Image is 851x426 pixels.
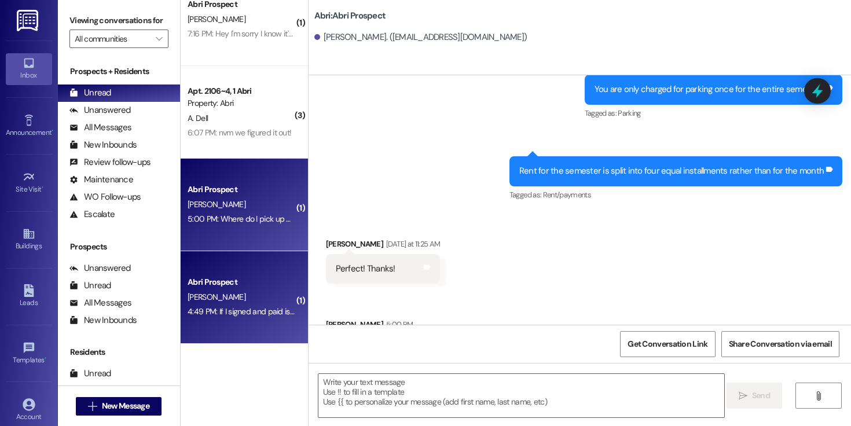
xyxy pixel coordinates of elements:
div: Maintenance [69,174,133,186]
span: • [42,183,43,192]
div: New Inbounds [69,314,137,326]
span: Share Conversation via email [729,338,832,350]
div: Unanswered [69,385,131,397]
div: Unread [69,280,111,292]
b: Abri: Abri Prospect [314,10,386,22]
div: Unanswered [69,104,131,116]
div: 5:00 PM [383,318,413,330]
i:  [739,391,747,401]
div: Abri Prospect [188,183,295,196]
div: Escalate [69,208,115,221]
span: [PERSON_NAME] [188,199,245,210]
a: Account [6,395,52,426]
div: New Inbounds [69,139,137,151]
span: • [45,354,46,362]
button: New Message [76,397,162,416]
span: Rent/payments [543,190,592,200]
button: Get Conversation Link [620,331,715,357]
div: Tagged as: [509,186,842,203]
span: New Message [102,400,149,412]
a: Leads [6,281,52,312]
img: ResiDesk Logo [17,10,41,31]
div: 6:07 PM: nvm we figured it out! [188,127,291,138]
div: You are only charged for parking once for the entire semester! [595,83,824,96]
span: Parking [618,108,640,118]
div: 7:16 PM: Hey I'm sorry I know it's after hours but I got busy- would you be able to send me the l... [188,28,728,39]
span: A. Dell [188,113,208,123]
i:  [156,34,162,43]
a: Buildings [6,224,52,255]
a: Templates • [6,338,52,369]
a: Site Visit • [6,167,52,199]
div: [PERSON_NAME]. ([EMAIL_ADDRESS][DOMAIN_NAME]) [314,31,527,43]
div: WO Follow-ups [69,191,141,203]
div: 5:00 PM: Where do I pick up my parking pass? [188,214,346,224]
span: [PERSON_NAME] [188,292,245,302]
div: Prospects [58,241,180,253]
div: 4:49 PM: If I signed and paid is there any else I need to do? [188,306,385,317]
span: Get Conversation Link [628,338,707,350]
div: [DATE] at 11:25 AM [383,238,440,250]
button: Send [727,383,783,409]
div: Apt. 2106~4, 1 Abri [188,85,295,97]
div: Prospects + Residents [58,65,180,78]
div: Tagged as: [585,105,843,122]
div: Abri Prospect [188,276,295,288]
div: [PERSON_NAME] [326,318,490,335]
div: Rent for the semester is split into four equal installments rather than for the month [519,165,824,177]
div: Unread [69,368,111,380]
div: Unread [69,87,111,99]
div: [PERSON_NAME] [326,238,441,254]
a: Inbox [6,53,52,85]
div: Residents [58,346,180,358]
div: All Messages [69,297,131,309]
input: All communities [75,30,150,48]
span: • [52,127,53,135]
div: Property: Abri [188,97,295,109]
span: [PERSON_NAME] [188,14,245,24]
label: Viewing conversations for [69,12,168,30]
i:  [814,391,823,401]
div: Perfect! Thanks! [336,263,395,275]
div: Unanswered [69,262,131,274]
span: Send [752,390,770,402]
div: Review follow-ups [69,156,151,168]
i:  [88,402,97,411]
div: All Messages [69,122,131,134]
button: Share Conversation via email [721,331,839,357]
